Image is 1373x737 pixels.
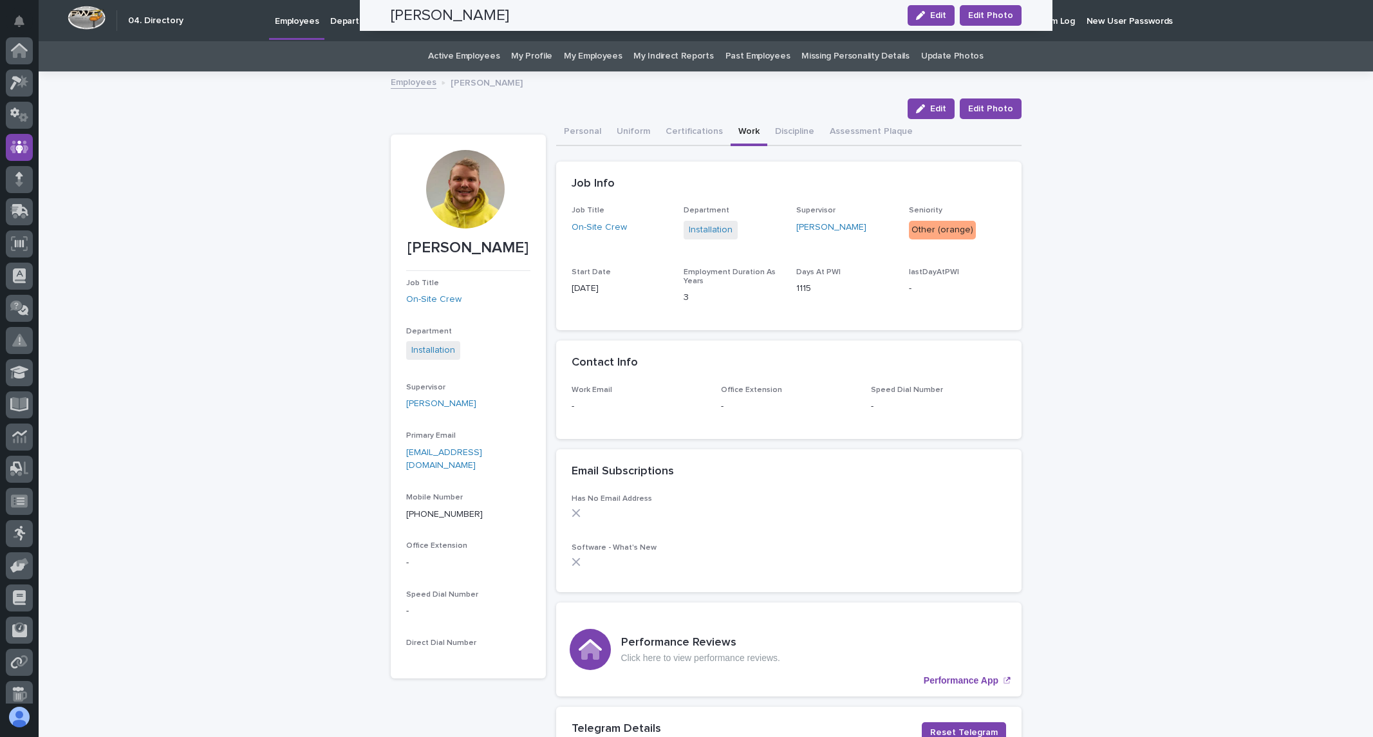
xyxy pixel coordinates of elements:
button: Edit [908,98,955,119]
p: - [572,400,706,413]
a: Missing Personality Details [801,41,910,71]
a: Installation [689,223,733,237]
button: Personal [556,119,609,146]
span: Edit Photo [968,102,1013,115]
span: Has No Email Address [572,495,652,503]
span: Office Extension [721,386,782,394]
a: Performance App [556,602,1022,696]
p: Performance App [924,675,998,686]
span: Edit [930,104,946,113]
p: [PERSON_NAME] [406,239,530,257]
span: Start Date [572,268,611,276]
a: My Indirect Reports [633,41,713,71]
h2: Contact Info [572,356,638,370]
span: Job Title [406,279,439,287]
div: Notifications [16,15,33,36]
button: Edit Photo [960,98,1022,119]
span: Days At PWI [796,268,841,276]
button: Notifications [6,8,33,35]
a: [PERSON_NAME] [406,397,476,411]
span: Employment Duration As Years [684,268,776,285]
p: [DATE] [572,282,669,295]
button: users-avatar [6,704,33,731]
span: Work Email [572,386,612,394]
p: - [406,604,530,618]
button: Certifications [658,119,731,146]
h2: Email Subscriptions [572,465,674,479]
span: Supervisor [406,384,445,391]
span: Department [684,207,729,214]
p: 3 [684,291,781,304]
span: Department [406,328,452,335]
a: Active Employees [428,41,500,71]
button: Work [731,119,767,146]
p: - [871,400,1005,413]
img: Workspace Logo [68,6,106,30]
a: Installation [411,344,455,357]
p: [PERSON_NAME] [451,75,523,89]
span: Supervisor [796,207,836,214]
span: Speed Dial Number [406,591,478,599]
span: Speed Dial Number [871,386,943,394]
p: 1115 [796,282,893,295]
a: Past Employees [725,41,790,71]
span: Seniority [909,207,942,214]
p: - [909,282,1006,295]
h2: 04. Directory [128,15,183,26]
span: Software - What's New [572,544,657,552]
h3: Performance Reviews [621,636,780,650]
a: On-Site Crew [572,221,627,234]
a: My Profile [511,41,552,71]
a: Employees [391,74,436,89]
p: - [406,556,530,570]
a: [EMAIL_ADDRESS][DOMAIN_NAME] [406,448,482,471]
button: Uniform [609,119,658,146]
a: [PHONE_NUMBER] [406,510,483,519]
span: Office Extension [406,542,467,550]
p: - [721,400,855,413]
span: Job Title [572,207,604,214]
span: Mobile Number [406,494,463,501]
span: Primary Email [406,432,456,440]
span: Direct Dial Number [406,639,476,647]
a: [PERSON_NAME] [796,221,866,234]
a: Update Photos [921,41,984,71]
span: lastDayAtPWI [909,268,959,276]
button: Assessment Plaque [822,119,920,146]
a: My Employees [564,41,622,71]
h2: Job Info [572,177,615,191]
p: Click here to view performance reviews. [621,653,780,664]
button: Discipline [767,119,822,146]
h2: Telegram Details [572,722,661,736]
a: On-Site Crew [406,293,462,306]
div: Other (orange) [909,221,976,239]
